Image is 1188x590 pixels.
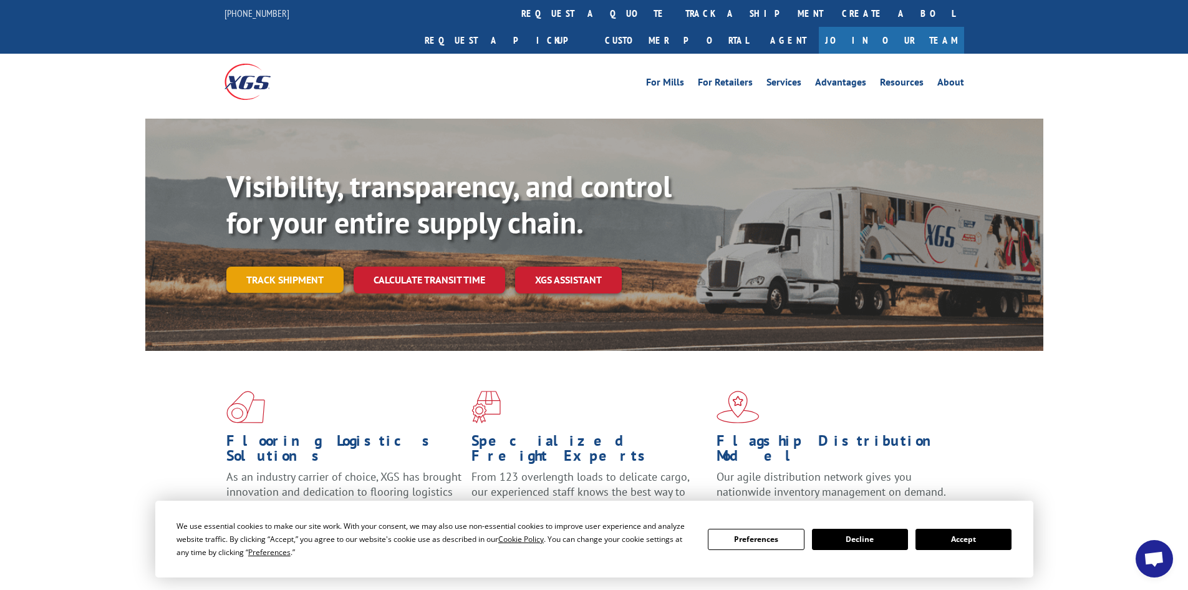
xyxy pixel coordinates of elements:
a: About [937,77,964,91]
a: XGS ASSISTANT [515,267,622,293]
button: Decline [812,529,908,550]
span: Preferences [248,547,291,558]
a: Resources [880,77,924,91]
a: Request a pickup [415,27,596,54]
button: Preferences [708,529,804,550]
div: Open chat [1136,540,1173,578]
h1: Specialized Freight Experts [471,433,707,470]
a: Agent [758,27,819,54]
span: Cookie Policy [498,534,544,544]
div: Cookie Consent Prompt [155,501,1033,578]
img: xgs-icon-total-supply-chain-intelligence-red [226,391,265,423]
a: Advantages [815,77,866,91]
a: Track shipment [226,267,344,293]
img: xgs-icon-flagship-distribution-model-red [717,391,760,423]
p: From 123 overlength loads to delicate cargo, our experienced staff knows the best way to move you... [471,470,707,525]
button: Accept [915,529,1012,550]
h1: Flagship Distribution Model [717,433,952,470]
a: [PHONE_NUMBER] [225,7,289,19]
img: xgs-icon-focused-on-flooring-red [471,391,501,423]
h1: Flooring Logistics Solutions [226,433,462,470]
a: Calculate transit time [354,267,505,293]
a: Services [766,77,801,91]
a: Customer Portal [596,27,758,54]
b: Visibility, transparency, and control for your entire supply chain. [226,167,672,242]
span: As an industry carrier of choice, XGS has brought innovation and dedication to flooring logistics... [226,470,461,514]
a: Join Our Team [819,27,964,54]
a: For Retailers [698,77,753,91]
a: For Mills [646,77,684,91]
div: We use essential cookies to make our site work. With your consent, we may also use non-essential ... [176,519,693,559]
span: Our agile distribution network gives you nationwide inventory management on demand. [717,470,946,499]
